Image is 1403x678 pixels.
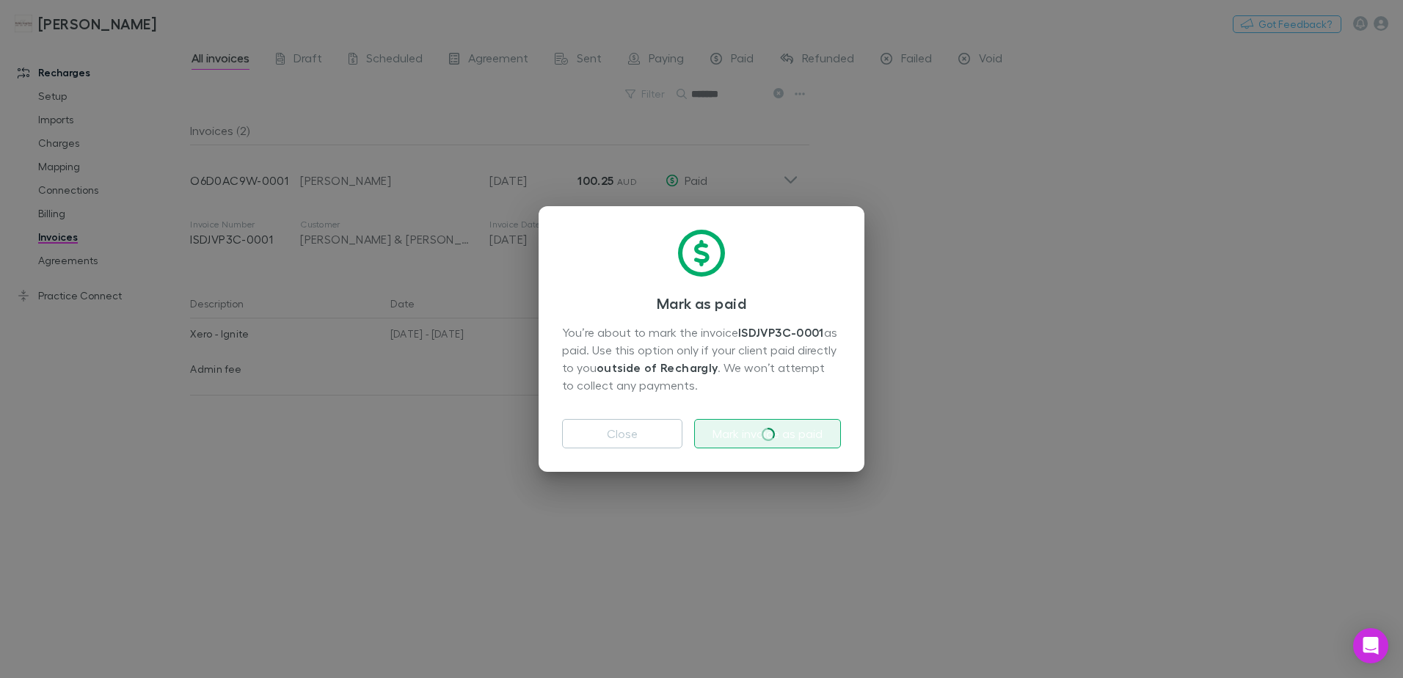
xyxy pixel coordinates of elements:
button: Close [562,419,682,448]
div: You’re about to mark the invoice as paid. Use this option only if your client paid directly to yo... [562,324,841,395]
strong: outside of Rechargly [597,360,718,375]
strong: ISDJVP3C-0001 [738,325,824,340]
button: Mark invoice as paid [694,419,841,448]
div: Open Intercom Messenger [1353,628,1388,663]
h3: Mark as paid [562,294,841,312]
